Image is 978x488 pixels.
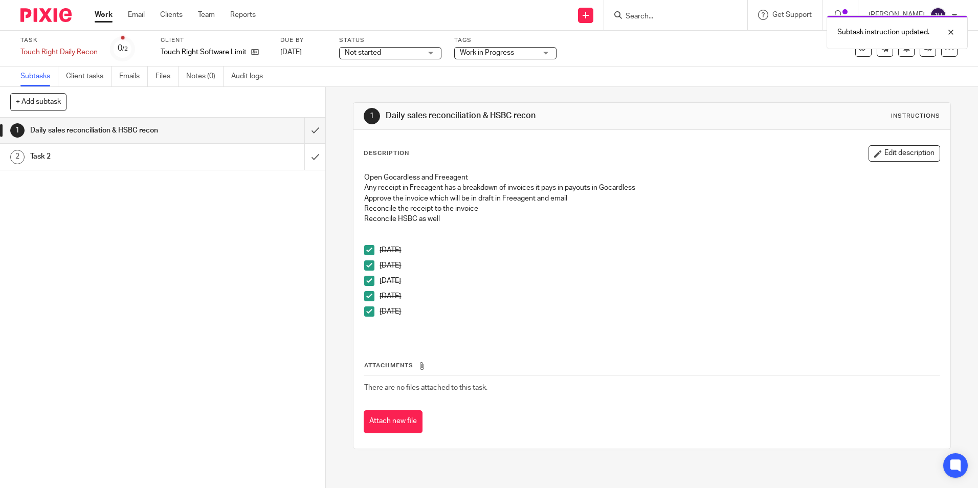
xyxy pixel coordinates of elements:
a: Reports [230,10,256,20]
label: Task [20,36,98,45]
label: Client [161,36,268,45]
a: Client tasks [66,66,112,86]
img: Pixie [20,8,72,22]
p: [DATE] [380,306,939,317]
div: Instructions [891,112,940,120]
p: Reconcile HSBC as well [364,214,939,224]
p: [DATE] [380,260,939,271]
p: Subtask instruction updated. [837,27,929,37]
button: Attach new file [364,410,423,433]
a: Notes (0) [186,66,224,86]
div: Touch Right Daily Recon [20,47,98,57]
a: Emails [119,66,148,86]
a: Email [128,10,145,20]
p: Approve the invoice which will be in draft in Freeagent and email [364,193,939,204]
h1: Task 2 [30,149,206,164]
p: Reconcile the receipt to the invoice [364,204,939,214]
span: There are no files attached to this task. [364,384,487,391]
a: Team [198,10,215,20]
a: Clients [160,10,183,20]
a: Work [95,10,113,20]
label: Due by [280,36,326,45]
span: [DATE] [280,49,302,56]
div: 0 [118,42,128,54]
div: 1 [364,108,380,124]
p: Description [364,149,409,158]
p: [DATE] [380,276,939,286]
span: Attachments [364,363,413,368]
p: Any receipt in Freeagent has a breakdown of invoices it pays in payouts in Gocardless [364,183,939,193]
p: [DATE] [380,245,939,255]
label: Status [339,36,441,45]
h1: Daily sales reconciliation & HSBC recon [386,110,674,121]
button: + Add subtask [10,93,66,110]
p: Open Gocardless and Freeagent [364,172,939,183]
a: Audit logs [231,66,271,86]
span: Work in Progress [460,49,514,56]
label: Tags [454,36,557,45]
div: 2 [10,150,25,164]
p: Touch Right Software Limited [161,47,246,57]
img: svg%3E [930,7,946,24]
a: Files [155,66,179,86]
h1: Daily sales reconciliation & HSBC recon [30,123,206,138]
p: [DATE] [380,291,939,301]
button: Edit description [869,145,940,162]
a: Subtasks [20,66,58,86]
small: /2 [122,46,128,52]
span: Not started [345,49,381,56]
div: 1 [10,123,25,138]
